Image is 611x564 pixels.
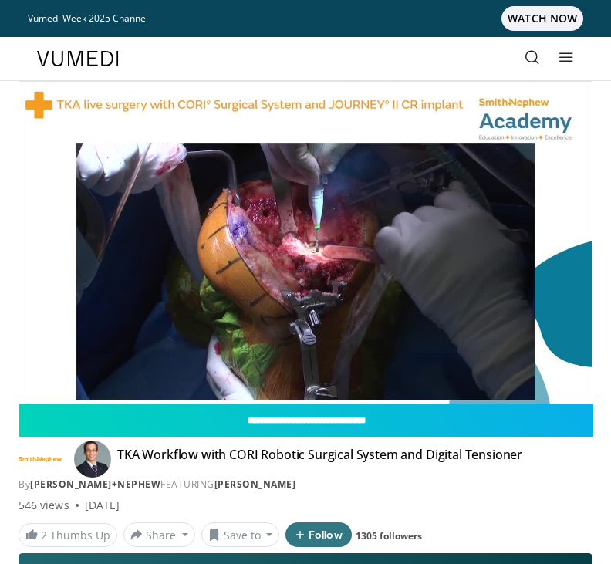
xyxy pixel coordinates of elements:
[123,522,195,547] button: Share
[85,498,120,513] div: [DATE]
[19,82,592,404] video-js: Video Player
[19,478,592,491] div: By FEATURING
[28,6,583,31] a: Vumedi Week 2025 ChannelWATCH NOW
[356,529,422,542] a: 1305 followers
[117,447,522,471] h4: TKA Workflow with CORI Robotic Surgical System and Digital Tensioner
[201,522,280,547] button: Save to
[30,478,160,491] a: [PERSON_NAME]+Nephew
[501,6,583,31] span: WATCH NOW
[74,441,111,478] img: Avatar
[19,498,69,513] span: 546 views
[214,478,296,491] a: [PERSON_NAME]
[285,522,352,547] button: Follow
[19,523,117,547] a: 2 Thumbs Up
[19,447,62,471] img: Smith+Nephew
[41,528,47,542] span: 2
[37,51,119,66] img: VuMedi Logo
